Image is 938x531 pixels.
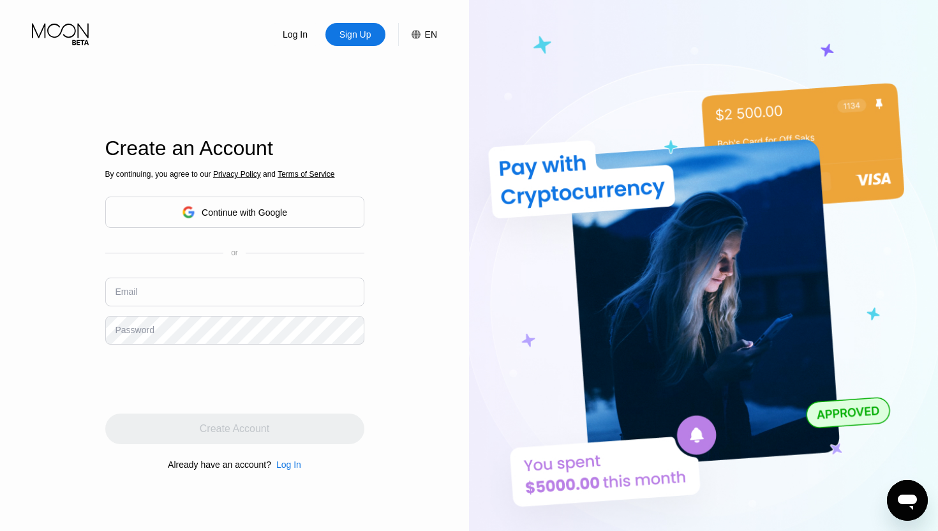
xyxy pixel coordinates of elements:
[261,170,278,179] span: and
[281,28,309,41] div: Log In
[105,170,364,179] div: By continuing, you agree to our
[202,207,287,218] div: Continue with Google
[398,23,437,46] div: EN
[887,480,928,521] iframe: Button to launch messaging window
[425,29,437,40] div: EN
[105,354,299,404] iframe: reCAPTCHA
[265,23,325,46] div: Log In
[105,137,364,160] div: Create an Account
[271,460,301,470] div: Log In
[276,460,301,470] div: Log In
[105,197,364,228] div: Continue with Google
[231,248,238,257] div: or
[213,170,261,179] span: Privacy Policy
[338,28,373,41] div: Sign Up
[115,287,138,297] div: Email
[278,170,334,179] span: Terms of Service
[168,460,271,470] div: Already have an account?
[115,325,154,335] div: Password
[325,23,385,46] div: Sign Up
